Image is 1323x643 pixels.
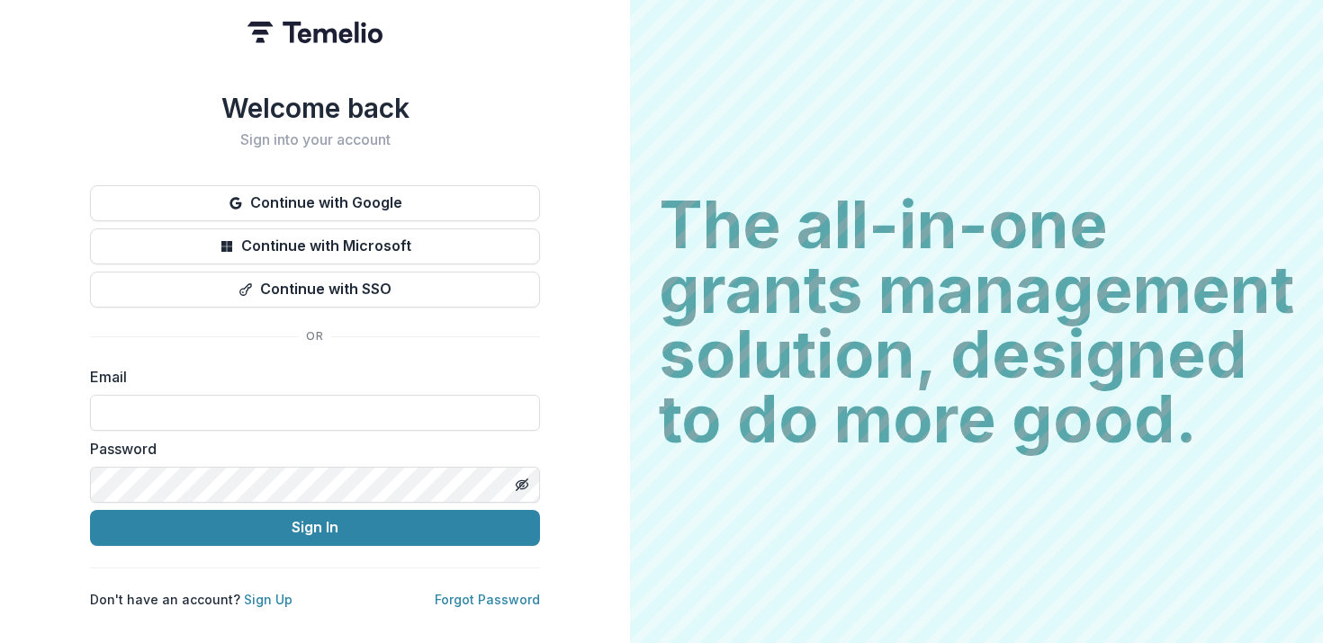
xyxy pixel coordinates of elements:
h1: Welcome back [90,92,540,124]
button: Toggle password visibility [508,470,536,499]
a: Sign Up [244,592,292,607]
a: Forgot Password [435,592,540,607]
button: Continue with SSO [90,272,540,308]
h2: Sign into your account [90,131,540,148]
button: Sign In [90,510,540,546]
label: Password [90,438,529,460]
button: Continue with Microsoft [90,228,540,264]
img: Temelio [247,22,382,43]
label: Email [90,366,529,388]
p: Don't have an account? [90,590,292,609]
button: Continue with Google [90,185,540,221]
